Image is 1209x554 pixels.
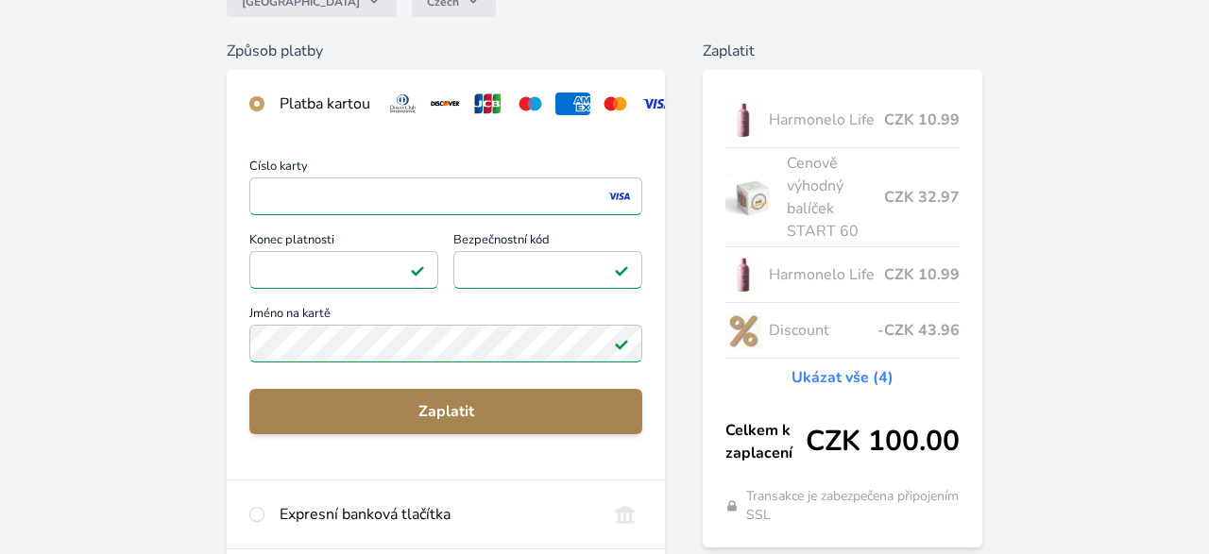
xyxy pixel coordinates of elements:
img: amex.svg [555,92,590,115]
span: Zaplatit [264,400,627,423]
img: Platné pole [410,262,425,277]
img: CLEAN_LIFE_se_stinem_x-lo.jpg [725,251,761,298]
img: onlineBanking_CZ.svg [607,503,642,526]
span: Bezpečnostní kód [453,234,642,251]
img: Platné pole [614,336,629,351]
img: diners.svg [385,92,420,115]
span: CZK 100.00 [806,425,960,459]
img: visa.svg [640,92,675,115]
img: visa [606,188,632,205]
img: start.jpg [725,174,779,221]
span: Celkem k zaplacení [725,419,806,464]
img: maestro.svg [513,92,548,115]
span: -CZK 43.96 [877,319,960,342]
a: Ukázat vše (4) [792,366,894,389]
span: Konec platnosti [249,234,438,251]
iframe: Iframe pro datum vypršení platnosti [258,257,430,283]
span: Discount [769,319,877,342]
span: Jméno na kartě [249,308,642,325]
img: jcb.svg [470,92,505,115]
span: Harmonelo Life [769,109,884,131]
div: Expresní banková tlačítka [280,503,592,526]
span: Číslo karty [249,160,642,177]
img: mc.svg [598,92,633,115]
div: Platba kartou [280,92,370,115]
img: Platné pole [614,262,629,277]
input: Jméno na kartěPlatné pole [249,325,642,362]
img: discover.svg [428,92,463,115]
h6: Zaplatit [703,40,982,62]
span: CZK 10.99 [884,263,960,286]
img: discount-lo.png [725,307,761,354]
span: Transakce je zabezpečena připojením SSL [746,487,960,525]
span: Cenově výhodný balíček START 60 [787,152,884,243]
button: Zaplatit [249,389,642,434]
img: CLEAN_LIFE_se_stinem_x-lo.jpg [725,96,761,143]
iframe: Iframe pro bezpečnostní kód [462,257,634,283]
span: CZK 10.99 [884,109,960,131]
iframe: Iframe pro číslo karty [258,183,634,210]
span: Harmonelo Life [769,263,884,286]
h6: Způsob platby [227,40,665,62]
span: CZK 32.97 [884,186,960,209]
